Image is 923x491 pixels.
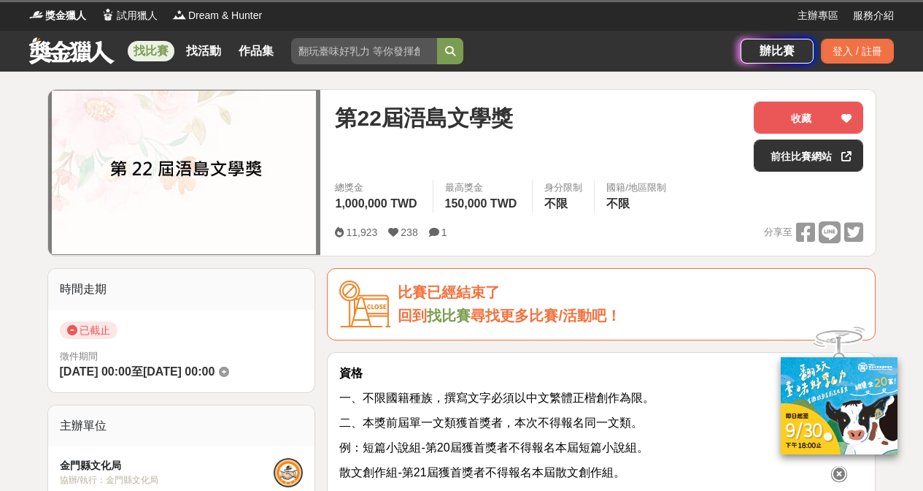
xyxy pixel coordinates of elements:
[52,91,316,254] img: Cover Image
[339,416,643,429] span: 二、本獎前屆單一文類獲首獎者，本次不得報名同一文類。
[29,8,86,23] a: Logo獎金獵人
[754,140,863,172] a: 前往比賽網站
[60,473,274,487] div: 協辦/執行： 金門縣文化局
[754,102,863,134] button: 收藏
[339,392,654,404] span: 一、不限國籍種族，撰寫文字必須以中文繁體正楷創作為限。
[101,8,158,23] a: Logo試用獵人
[335,102,512,134] span: 第22屆浯島文學獎
[346,227,377,238] span: 11,923
[606,197,630,210] span: 不限
[291,38,437,64] input: 翻玩臺味好乳力 等你發揮創意！
[172,8,262,23] a: LogoDream & Hunter
[471,308,621,324] span: 尋找更多比賽/活動吧！
[764,221,792,243] span: 分享至
[60,351,98,362] span: 徵件期間
[45,8,86,23] span: 獎金獵人
[339,367,363,379] strong: 資格
[544,197,568,210] span: 不限
[544,180,582,195] div: 身分限制
[401,227,417,238] span: 238
[101,7,115,22] img: Logo
[445,180,521,195] span: 最高獎金
[48,269,315,310] div: 時間走期
[143,365,215,378] span: [DATE] 00:00
[60,458,274,473] div: 金門縣文化局
[335,197,417,210] span: 1,000,000 TWD
[398,281,863,305] div: 比賽已經結束了
[335,180,420,195] span: 總獎金
[128,41,174,61] a: 找比賽
[48,406,315,446] div: 主辦單位
[398,308,427,324] span: 回到
[60,321,117,339] span: 已截止
[172,7,187,22] img: Logo
[339,281,390,328] img: Icon
[853,8,894,23] a: 服務介紹
[445,197,517,210] span: 150,000 TWD
[798,8,838,23] a: 主辦專區
[188,8,262,23] span: Dream & Hunter
[180,41,227,61] a: 找活動
[233,41,279,61] a: 作品集
[117,8,158,23] span: 試用獵人
[606,180,666,195] div: 國籍/地區限制
[741,39,814,64] a: 辦比賽
[339,466,625,479] span: 散文創作組-第21屆獲首獎者不得報名本屆散文創作組。
[60,365,131,378] span: [DATE] 00:00
[339,441,648,454] span: 例：短篇小說組-第20屆獲首獎者不得報名本屆短篇小說組。
[29,7,44,22] img: Logo
[441,227,447,238] span: 1
[427,308,471,324] a: 找比賽
[781,355,897,452] img: c171a689-fb2c-43c6-a33c-e56b1f4b2190.jpg
[821,39,894,64] div: 登入 / 註冊
[131,365,143,378] span: 至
